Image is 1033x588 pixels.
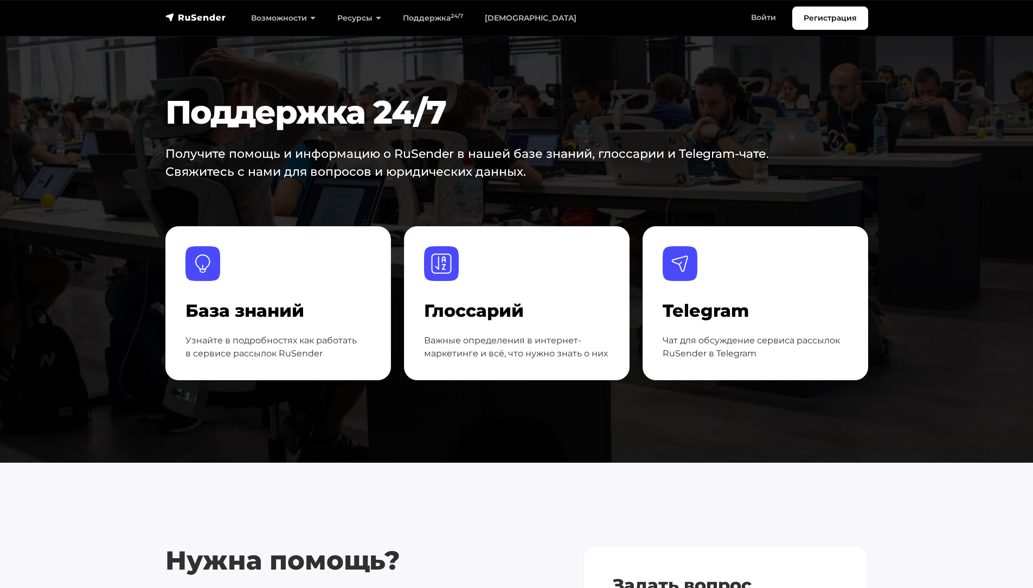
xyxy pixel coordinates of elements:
a: Ресурсы [326,7,392,29]
p: Важные определения в интернет-маркетинге и всё, что нужно знать о них [424,334,609,360]
p: Узнайте в подробностях как работать в сервисе рассылок RuSender [185,334,371,360]
a: Поддержка24/7 [392,7,474,29]
img: Глоссарий [424,246,459,281]
p: Чат для обсуждение сервиса рассылок RuSender в Telegram [663,334,848,360]
sup: 24/7 [451,12,463,20]
img: Telegram [663,246,697,281]
h4: База знаний [185,301,371,321]
h4: Глоссарий [424,301,609,321]
h1: Поддержка 24/7 [165,93,809,132]
a: База знаний База знаний Узнайте в подробностях как работать в сервисе рассылок RuSender [165,226,391,380]
img: База знаний [185,246,220,281]
a: Войти [740,7,787,29]
p: Получите помощь и информацию о RuSender в нашей базе знаний, глоссарии и Telegram-чате. Свяжитесь... [165,145,780,181]
a: Регистрация [792,7,868,30]
h2: Нужна помощь? [165,545,557,577]
a: [DEMOGRAPHIC_DATA] [474,7,587,29]
h4: Telegram [663,301,848,321]
img: RuSender [165,12,226,23]
a: Telegram Telegram Чат для обсуждение сервиса рассылок RuSender в Telegram [643,226,868,380]
a: Глоссарий Глоссарий Важные определения в интернет-маркетинге и всё, что нужно знать о них [404,226,630,380]
a: Возможности [240,7,326,29]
